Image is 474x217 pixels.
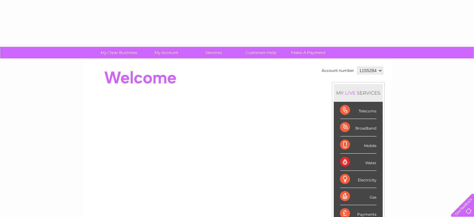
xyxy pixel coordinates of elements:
div: MY SERVICES [334,84,383,102]
div: LIVE [344,90,357,96]
div: Gas [340,188,376,205]
a: Services [188,47,239,58]
a: Make A Payment [283,47,334,58]
div: Broadband [340,119,376,136]
a: My Clear Business [93,47,145,58]
td: Account number [320,65,356,76]
div: Electricity [340,171,376,188]
div: Mobile [340,136,376,154]
a: Customer Help [235,47,287,58]
a: My Account [141,47,192,58]
div: Water [340,154,376,171]
div: Telecoms [340,102,376,119]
